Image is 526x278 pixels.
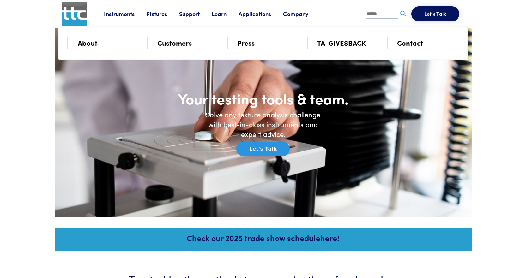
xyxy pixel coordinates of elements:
[147,10,179,18] a: Fixtures
[320,232,337,243] a: here
[200,110,326,139] h6: Solve any texture analysis challenge with best-in-class instruments and expert advice.
[212,10,239,18] a: Learn
[137,89,390,108] h1: Your testing tools & team.
[157,37,192,48] a: Customers
[63,232,463,243] h5: Check our 2025 trade show schedule !
[237,37,255,48] a: Press
[179,10,212,18] a: Support
[397,37,423,48] a: Contact
[104,10,147,18] a: Instruments
[317,37,366,48] a: TA-GIVESBACK
[411,6,459,21] button: Let's Talk
[283,10,320,18] a: Company
[236,142,290,156] button: Let's Talk
[62,2,87,26] img: ttc_logo_1x1_v1.0.png
[78,37,97,48] a: About
[239,10,283,18] a: Applications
